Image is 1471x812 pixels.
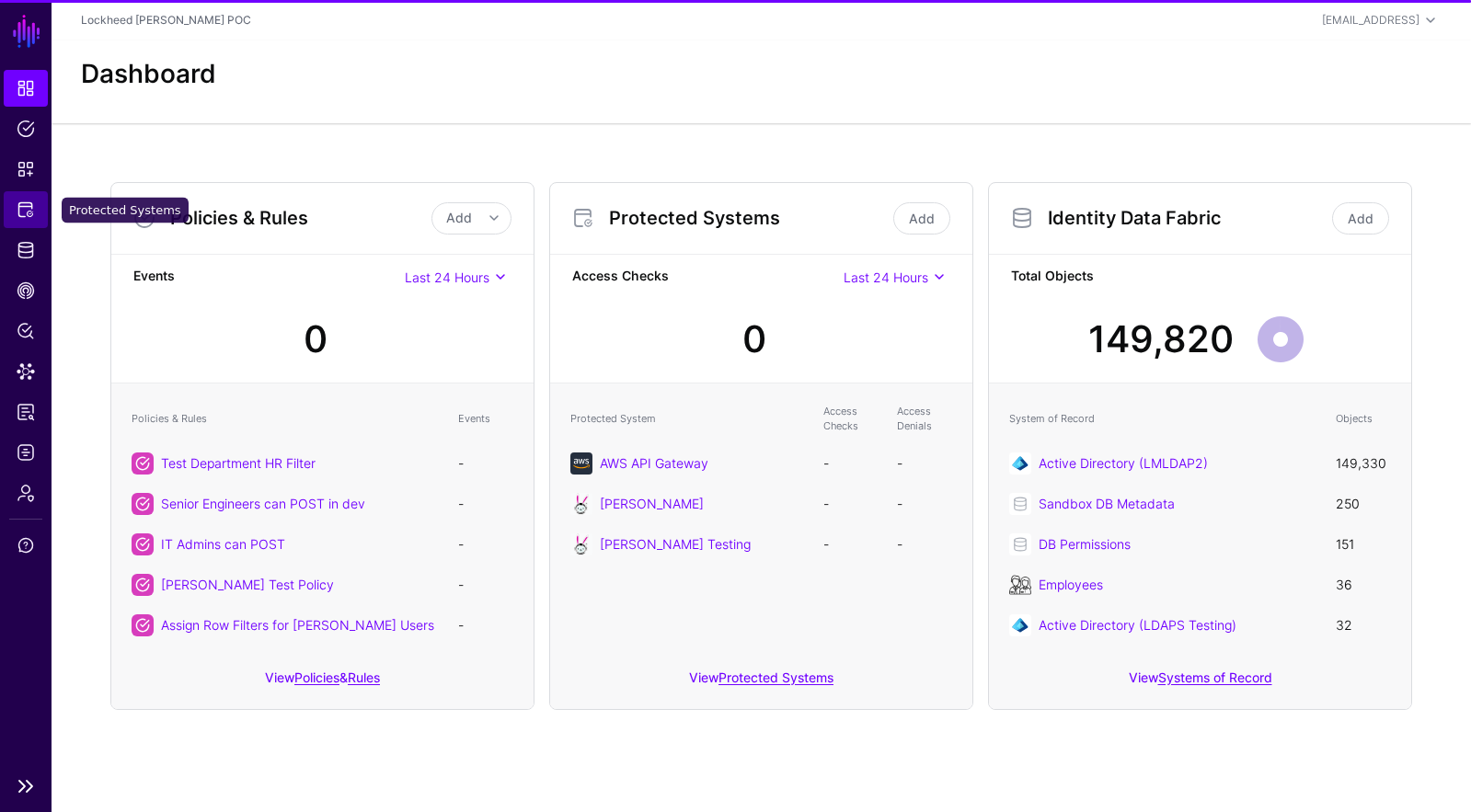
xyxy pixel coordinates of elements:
div: 0 [742,312,766,367]
img: svg+xml;base64,PD94bWwgdmVyc2lvbj0iMS4wIiBlbmNvZGluZz0iVVRGLTgiPz4KPHN2ZyB2ZXJzaW9uPSIxLjEiIHhtbG... [570,533,592,555]
span: Support [17,536,35,555]
a: AWS API Gateway [600,455,708,471]
td: - [814,484,888,524]
a: Senior Engineers can POST in dev [161,496,365,511]
th: Policies & Rules [122,395,449,443]
a: Active Directory (LMLDAP2) [1039,455,1208,471]
a: Protected Systems [4,191,48,228]
a: Snippets [4,151,48,188]
span: Admin [17,484,35,502]
td: - [449,484,523,524]
a: Active Directory (LDAPS Testing) [1039,617,1236,633]
a: [PERSON_NAME] Test Policy [161,577,334,592]
th: Access Denials [888,395,961,443]
td: - [814,443,888,484]
a: Logs [4,434,48,471]
td: - [449,524,523,565]
span: Logs [17,443,35,462]
td: - [888,443,961,484]
th: System of Record [1000,395,1327,443]
td: - [888,524,961,565]
td: - [449,605,523,646]
div: View & [111,657,534,709]
th: Access Checks [814,395,888,443]
a: Add [893,202,950,234]
td: - [814,524,888,565]
a: Test Department HR Filter [161,455,316,471]
div: View [550,657,972,709]
a: Protected Systems [718,669,833,685]
td: 32 [1327,605,1400,646]
a: IT Admins can POST [161,536,285,552]
span: Snippets [17,160,35,178]
span: Reports [17,403,35,421]
span: Policy Lens [17,322,35,340]
a: Sandbox DB Metadata [1039,496,1175,511]
a: Lockheed [PERSON_NAME] POC [81,13,251,27]
span: Identity Data Fabric [17,241,35,259]
a: SGNL [11,11,42,51]
a: Data Lens [4,353,48,390]
a: DB Permissions [1039,536,1131,552]
div: 0 [304,312,328,367]
img: svg+xml;base64,PD94bWwgdmVyc2lvbj0iMS4wIiBlbmNvZGluZz0iVVRGLTgiPz4KPHN2ZyB2ZXJzaW9uPSIxLjEiIHhtbG... [570,493,592,515]
td: - [449,443,523,484]
a: Policies [4,110,48,147]
th: Objects [1327,395,1400,443]
span: CAEP Hub [17,281,35,300]
a: Policy Lens [4,313,48,349]
a: CAEP Hub [4,272,48,309]
h3: Identity Data Fabric [1048,207,1328,229]
div: View [989,657,1411,709]
th: Protected System [561,395,814,443]
td: 250 [1327,484,1400,524]
div: 149,820 [1088,312,1234,367]
img: svg+xml;base64,PHN2ZyB3aWR0aD0iNjQiIGhlaWdodD0iNjQiIHZpZXdCb3g9IjAgMCA2NCA2NCIgZmlsbD0ibm9uZSIgeG... [1009,614,1031,636]
strong: Total Objects [1011,266,1389,289]
a: Identity Data Fabric [4,232,48,269]
img: svg+xml;base64,PHN2ZyB3aWR0aD0iNjQiIGhlaWdodD0iNjQiIHZpZXdCb3g9IjAgMCA2NCA2NCIgZmlsbD0ibm9uZSIgeG... [570,452,592,475]
span: Data Lens [17,362,35,381]
a: [PERSON_NAME] Testing [600,536,751,552]
strong: Access Checks [572,266,844,289]
div: [EMAIL_ADDRESS] [1322,12,1419,29]
a: Employees [1039,577,1103,592]
a: Admin [4,475,48,511]
span: Last 24 Hours [405,269,489,285]
a: Assign Row Filters for [PERSON_NAME] Users [161,617,434,633]
img: svg+xml;base64,PHN2ZyB3aWR0aD0iNTEyIiBoZWlnaHQ9IjUxMiIgdmlld0JveD0iMCAwIDUxMiA1MTIiIGZpbGw9Im5vbm... [1009,574,1031,596]
a: Add [1332,202,1389,234]
a: Reports [4,394,48,430]
span: Add [446,210,472,225]
td: 151 [1327,524,1400,565]
img: svg+xml;base64,PHN2ZyB3aWR0aD0iNjQiIGhlaWdodD0iNjQiIHZpZXdCb3g9IjAgMCA2NCA2NCIgZmlsbD0ibm9uZSIgeG... [1009,452,1031,475]
span: Dashboard [17,79,35,97]
h2: Dashboard [81,59,216,90]
td: - [888,484,961,524]
strong: Events [133,266,405,289]
td: 149,330 [1327,443,1400,484]
td: 36 [1327,565,1400,605]
th: Events [449,395,523,443]
span: Last 24 Hours [844,269,928,285]
h3: Policies & Rules [170,207,431,229]
span: Policies [17,120,35,138]
td: - [449,565,523,605]
a: Policies [294,669,339,685]
h3: Protected Systems [609,207,890,229]
a: Dashboard [4,70,48,107]
a: [PERSON_NAME] [600,496,704,511]
a: Rules [348,669,380,685]
a: Systems of Record [1158,669,1272,685]
span: Protected Systems [17,200,35,219]
div: Protected Systems [62,198,189,223]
